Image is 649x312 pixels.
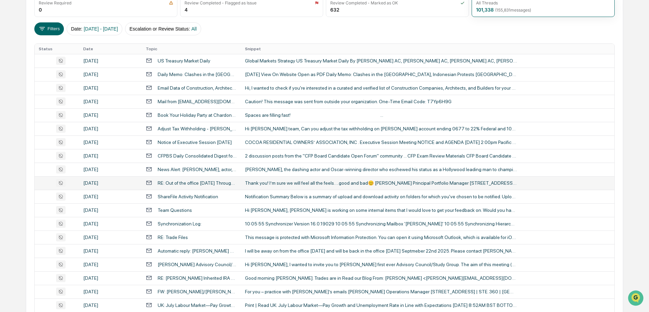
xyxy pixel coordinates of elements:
div: 🗄️ [49,140,55,145]
div: 10:05:55 Synchronizer Version 16.0.19029 10:05:55 Synchronizing Mailbox '[PERSON_NAME]' 10:05:55 ... [245,221,517,226]
div: Email Data of Construction, Architects and Builders [158,85,237,91]
div: Global Markets Strategy US Treasury Market Daily By [PERSON_NAME] AC, [PERSON_NAME] AC, [PERSON_N... [245,58,517,63]
img: Jack Rasmussen [7,86,18,97]
div: Hi, I wanted to check if you're interested in a curated and verified list of Construction Compani... [245,85,517,91]
div: [DATE] [83,126,138,131]
th: Snippet [241,44,614,54]
span: • [56,111,59,116]
div: [PERSON_NAME] Advisory Council/Study Session [158,262,237,267]
img: icon [460,1,464,5]
img: 1746055101610-c473b297-6a78-478c-a979-82029cc54cd1 [7,52,19,64]
div: [DATE] [83,167,138,172]
iframe: Open customer support [627,290,646,308]
img: 1746055101610-c473b297-6a78-478c-a979-82029cc54cd1 [14,111,19,116]
div: [DATE] [83,248,138,254]
div: 🔎 [7,152,12,158]
div: UK: July Labour Market—Pay Growth and Unemployment Rate in Line with Expectations [158,302,237,308]
div: FW: [PERSON_NAME]/[PERSON_NAME] -2870 [158,289,237,294]
div: Daily Memo: Clashes in the [GEOGRAPHIC_DATA], Indonesian Protests [158,72,237,77]
div: [DATE] [83,207,138,213]
span: • [56,92,59,98]
div: Start new chat [31,52,111,59]
div: News Alert: [PERSON_NAME], actor, director, environmentalist, dead at 89 [158,167,237,172]
div: Review Required [39,0,71,5]
div: [DATE] [83,262,138,267]
button: Start new chat [116,54,124,62]
a: 🗄️Attestations [47,136,87,148]
th: Topic [142,44,241,54]
div: 🖐️ [7,140,12,145]
div: [DATE] [83,58,138,63]
div: RE: Out of the office [DATE] Through [DATE] [158,180,237,186]
div: We're available if you need us! [31,59,93,64]
div: 0 [39,7,42,13]
div: RE: Trade Files [158,235,188,240]
div: Thank you! I’m sure we will feel all the feels….good and bad😊 [PERSON_NAME] Principal Portfolio M... [245,180,517,186]
span: [DATE] [60,92,74,98]
span: ( 155,831 messages) [495,7,531,13]
div: [DATE] [83,289,138,294]
div: This message is protected with Microsoft Information Protection. You can open it using Microsoft ... [245,235,517,240]
div: Automatic reply: [PERSON_NAME] Asset Management IN-PERSON Quarterly Advisor Meeting [DATE] 9am - ... [158,248,237,254]
div: [DATE] [83,235,138,240]
th: Status [35,44,79,54]
button: Escalation or Review Status:All [125,22,201,35]
div: Notification Summary Below is a summary of upload and download activity on folders for which you'... [245,194,517,199]
div: All Threads [476,0,498,5]
p: How can we help? [7,14,124,25]
a: 🖐️Preclearance [4,136,47,148]
div: [DATE] [83,99,138,104]
div: [DATE] [83,221,138,226]
div: Book Your Holiday Party at Chardonnay! [158,112,237,118]
div: 101,338 [476,7,531,13]
div: CFPBS Daily Consolidated Digest for [DATE] (ET) [158,153,237,159]
div: Hi [PERSON_NAME], [PERSON_NAME] is working on some internal items that I would love to get your f... [245,207,517,213]
div: ShareFile Activity Notification [158,194,218,199]
div: Review Completed - Flagged as Issue [185,0,257,5]
th: Date [79,44,142,54]
div: 2 discussion posts from the "CFP Board Candidate Open Forum" community ... CFP Exam Review Materi... [245,153,517,159]
span: [DATE] - [DATE] [84,26,118,32]
div: Good morning [PERSON_NAME]. Trades are in Read our Blog From: [PERSON_NAME] <[PERSON_NAME][EMAIL_... [245,275,517,281]
img: Jack Rasmussen [7,104,18,115]
span: Pylon [68,168,82,173]
div: [DATE] [83,112,138,118]
button: Date:[DATE] - [DATE] [67,22,122,35]
div: Hi [PERSON_NAME], I wanted to invite you to [PERSON_NAME] first ever Advisory Council/Study Group... [245,262,517,267]
div: COCOA RESIDENTIAL OWNERS’ ASSOCIATION, INC . Executive Session Meeting NOTICE and AGENDA [DATE] 2... [245,140,517,145]
div: Notice of Executive Session [DATE] [158,140,232,145]
img: 1746055101610-c473b297-6a78-478c-a979-82029cc54cd1 [14,93,19,98]
div: [DATE] [83,180,138,186]
div: [DATE] [83,302,138,308]
div: [DATE] View On Website Open as PDF Daily Memo: Clashes in the [GEOGRAPHIC_DATA], Indonesian Prote... [245,72,517,77]
div: Caution! This message was sent from outside your organization. One-Time Email Code: T7Yp6H9G [245,99,517,104]
div: RE: [PERSON_NAME] Inherited IRA distribution [158,275,237,281]
a: 🔎Data Lookup [4,149,46,161]
a: Powered byPylon [48,168,82,173]
div: US Treasury Market Daily [158,58,210,63]
div: For you – practice with [PERSON_NAME]’s emails [PERSON_NAME] Operations Manager [STREET_ADDRESS] ... [245,289,517,294]
span: All [191,26,197,32]
div: Adjust Tax Withholding - [PERSON_NAME] [158,126,237,131]
div: [DATE] [83,275,138,281]
span: [PERSON_NAME] [21,92,55,98]
div: Synchronization Log: [158,221,201,226]
div: I will be away on from the office [DATE] and will be back in the office [DATE] Septmeber 22nd 202... [245,248,517,254]
div: 632 [330,7,339,13]
div: Print | Read UK: July Labour Market—Pay Growth and Unemployment Rate in Line with Expectations [D... [245,302,517,308]
img: icon [169,1,173,5]
div: [PERSON_NAME], the dashing actor and Oscar-winning director who eschewed his status as a Hollywoo... [245,167,517,172]
span: [PERSON_NAME] [21,111,55,116]
div: Team Questions [158,207,192,213]
span: Attestations [56,139,84,146]
div: Mail from [EMAIL_ADDRESS][DOMAIN_NAME] [158,99,237,104]
div: 4 [185,7,188,13]
img: 8933085812038_c878075ebb4cc5468115_72.jpg [14,52,27,64]
div: Spaces are filling fast! ‌ ‌ ‌ ‌ ‌ ‌ ‌ ‌ ‌ ‌ ‌ ‌ ‌ ‌ ‌ ‌ ‌ ‌ ‌ ‌ ‌ ‌ ‌ ‌ ‌ ‌ ‌ ‌ ‌ ‌ ‌ ‌ ‌ ‌ ‌ ‌ ... [245,112,517,118]
div: [DATE] [83,85,138,91]
span: Preclearance [14,139,44,146]
div: [DATE] [83,194,138,199]
div: Past conversations [7,75,46,81]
